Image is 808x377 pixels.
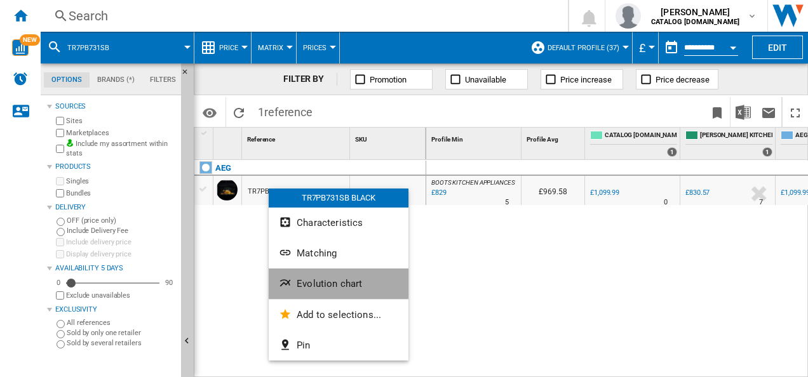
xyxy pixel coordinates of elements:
[269,238,408,268] button: Matching
[269,268,408,299] button: Evolution chart
[297,217,363,228] span: Characteristics
[269,189,408,208] div: TR7PB731SB BLACK
[269,208,408,238] button: Characteristics
[269,330,408,360] button: Pin...
[297,309,381,321] span: Add to selections...
[269,300,408,330] button: Add to selections...
[297,248,337,259] span: Matching
[297,278,362,289] span: Evolution chart
[297,340,310,351] span: Pin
